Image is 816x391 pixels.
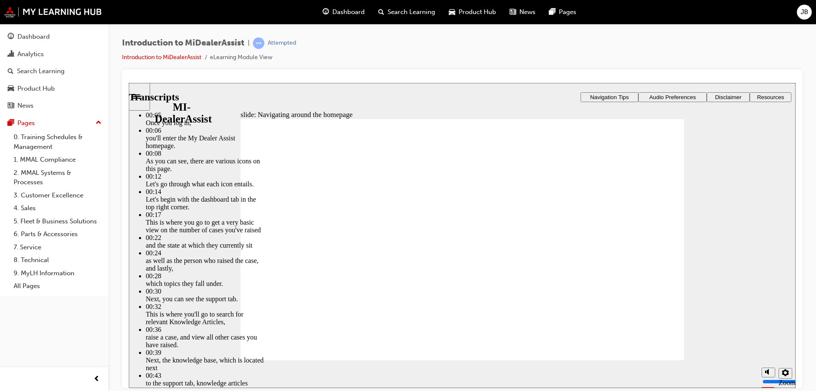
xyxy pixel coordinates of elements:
[17,101,34,111] div: News
[17,66,65,76] div: Search Learning
[316,3,371,21] a: guage-iconDashboard
[122,38,244,48] span: Introduction to MiDealerAssist
[10,189,105,202] a: 3. Customer Excellence
[8,33,14,41] span: guage-icon
[4,6,102,17] img: mmal
[8,85,14,93] span: car-icon
[8,68,14,75] span: search-icon
[449,7,455,17] span: car-icon
[10,228,105,241] a: 6. Parts & Accessories
[96,117,102,128] span: up-icon
[3,81,105,97] a: Product Hub
[10,254,105,267] a: 8. Technical
[268,39,296,47] div: Attempted
[10,280,105,293] a: All Pages
[542,3,583,21] a: pages-iconPages
[210,53,272,63] li: eLearning Module View
[388,7,435,17] span: Search Learning
[801,7,808,17] span: JB
[248,38,249,48] span: |
[10,215,105,228] a: 5. Fleet & Business Solutions
[17,297,136,312] div: to the support tab, knowledge articles released
[519,7,535,17] span: News
[323,7,329,17] span: guage-icon
[3,98,105,114] a: News
[378,7,384,17] span: search-icon
[797,5,812,20] button: JB
[332,7,365,17] span: Dashboard
[559,7,576,17] span: Pages
[8,120,14,127] span: pages-icon
[17,289,136,297] div: 00:43
[371,3,442,21] a: search-iconSearch Learning
[17,32,50,42] div: Dashboard
[549,7,555,17] span: pages-icon
[10,166,105,189] a: 2. MMAL Systems & Processes
[17,49,44,59] div: Analytics
[122,54,201,61] a: Introduction to MiDealerAssist
[10,202,105,215] a: 4. Sales
[10,267,105,280] a: 9. MyLH Information
[3,27,105,115] button: DashboardAnalyticsSearch LearningProduct HubNews
[8,51,14,58] span: chart-icon
[10,153,105,166] a: 1. MMAL Compliance
[3,63,105,79] a: Search Learning
[17,84,55,94] div: Product Hub
[8,102,14,110] span: news-icon
[93,374,100,385] span: prev-icon
[10,241,105,254] a: 7. Service
[442,3,503,21] a: car-iconProduct Hub
[3,29,105,45] a: Dashboard
[503,3,542,21] a: news-iconNews
[17,274,136,289] div: Next, the knowledge base, which is located next
[253,37,264,49] span: learningRecordVerb_ATTEMPT-icon
[10,131,105,153] a: 0. Training Schedules & Management
[3,46,105,62] a: Analytics
[3,115,105,131] button: Pages
[510,7,516,17] span: news-icon
[459,7,496,17] span: Product Hub
[17,118,35,128] div: Pages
